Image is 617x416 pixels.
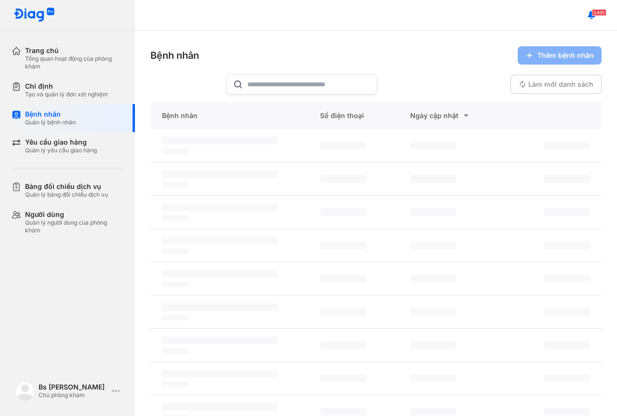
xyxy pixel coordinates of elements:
[544,408,590,416] span: ‌
[544,208,590,216] span: ‌
[162,336,278,344] span: ‌
[544,308,590,316] span: ‌
[518,46,602,65] button: Thêm bệnh nhân
[13,8,55,23] img: logo
[320,275,366,282] span: ‌
[537,51,594,60] span: Thêm bệnh nhân
[308,102,399,129] div: Số điện thoại
[320,408,366,416] span: ‌
[39,383,108,391] div: Bs [PERSON_NAME]
[162,215,189,221] span: ‌
[410,308,456,316] span: ‌
[544,375,590,382] span: ‌
[410,208,456,216] span: ‌
[150,102,308,129] div: Bệnh nhân
[410,242,456,249] span: ‌
[410,341,456,349] span: ‌
[162,348,189,354] span: ‌
[162,182,189,188] span: ‌
[162,203,278,211] span: ‌
[162,137,278,145] span: ‌
[25,219,123,234] div: Quản lý người dùng của phòng khám
[320,242,366,249] span: ‌
[15,381,35,401] img: logo
[320,208,366,216] span: ‌
[25,210,123,219] div: Người dùng
[320,142,366,149] span: ‌
[592,9,606,16] span: 5495
[162,170,278,178] span: ‌
[410,408,456,416] span: ‌
[320,375,366,382] span: ‌
[25,182,108,191] div: Bảng đối chiếu dịch vụ
[25,119,76,126] div: Quản lý bệnh nhân
[544,175,590,183] span: ‌
[39,391,108,399] div: Chủ phòng khám
[320,341,366,349] span: ‌
[25,138,97,147] div: Yêu cầu giao hàng
[320,308,366,316] span: ‌
[544,142,590,149] span: ‌
[410,275,456,282] span: ‌
[25,82,108,91] div: Chỉ định
[25,55,123,70] div: Tổng quan hoạt động của phòng khám
[162,248,189,254] span: ‌
[544,275,590,282] span: ‌
[544,242,590,249] span: ‌
[410,375,456,382] span: ‌
[25,46,123,55] div: Trang chủ
[162,270,278,278] span: ‌
[410,110,477,121] div: Ngày cập nhật
[150,49,199,62] div: Bệnh nhân
[162,381,189,387] span: ‌
[25,147,97,154] div: Quản lý yêu cầu giao hàng
[320,175,366,183] span: ‌
[25,191,108,199] div: Quản lý bảng đối chiếu dịch vụ
[410,142,456,149] span: ‌
[25,110,76,119] div: Bệnh nhân
[510,75,602,94] button: Làm mới danh sách
[528,80,593,89] span: Làm mới danh sách
[162,403,278,411] span: ‌
[162,148,189,154] span: ‌
[162,303,278,311] span: ‌
[162,282,189,287] span: ‌
[162,315,189,321] span: ‌
[25,91,108,98] div: Tạo và quản lý đơn xét nghiệm
[544,341,590,349] span: ‌
[162,237,278,244] span: ‌
[410,175,456,183] span: ‌
[162,370,278,377] span: ‌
